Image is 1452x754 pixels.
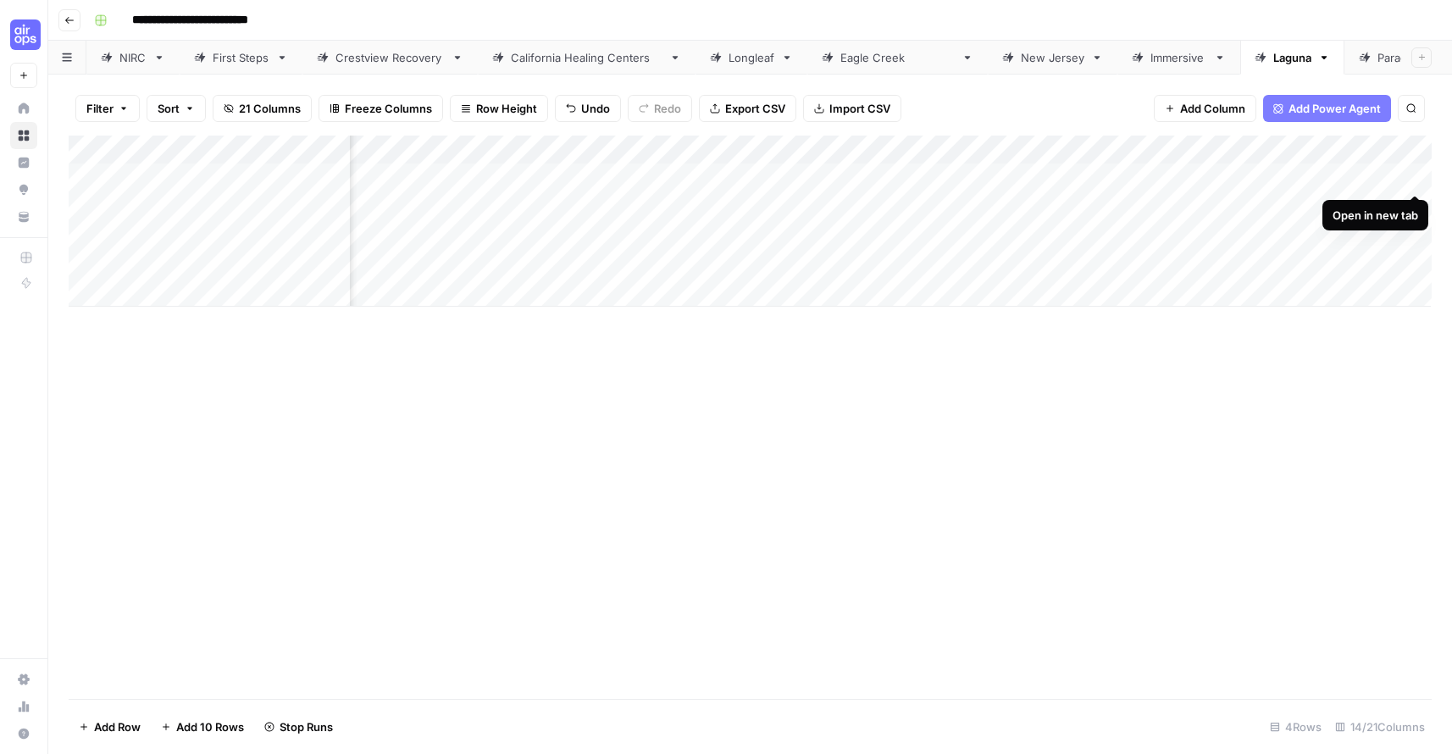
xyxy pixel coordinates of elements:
a: Usage [10,693,37,720]
div: [US_STATE] [1021,49,1084,66]
span: Stop Runs [280,718,333,735]
span: Row Height [476,100,537,117]
div: Crestview Recovery [335,49,445,66]
a: Browse [10,122,37,149]
span: Add 10 Rows [176,718,244,735]
button: Undo [555,95,621,122]
a: [US_STATE] [988,41,1117,75]
span: 21 Columns [239,100,301,117]
span: Add Column [1180,100,1245,117]
a: Insights [10,149,37,176]
span: Filter [86,100,114,117]
span: Add Row [94,718,141,735]
div: First Steps [213,49,269,66]
div: Longleaf [729,49,774,66]
button: Row Height [450,95,548,122]
span: Redo [654,100,681,117]
button: Stop Runs [254,713,343,740]
button: Add 10 Rows [151,713,254,740]
a: NIRC [86,41,180,75]
button: Add Row [69,713,151,740]
button: Redo [628,95,692,122]
a: Your Data [10,203,37,230]
div: 14/21 Columns [1328,713,1432,740]
span: Add Power Agent [1289,100,1381,117]
span: Undo [581,100,610,117]
div: Paradiso [1377,49,1422,66]
a: First Steps [180,41,302,75]
div: [US_STATE] Healing Centers [511,49,662,66]
button: Sort [147,95,206,122]
div: Laguna [1273,49,1311,66]
div: 4 Rows [1263,713,1328,740]
div: [GEOGRAPHIC_DATA] [840,49,955,66]
a: [GEOGRAPHIC_DATA] [807,41,988,75]
button: Freeze Columns [319,95,443,122]
button: Export CSV [699,95,796,122]
a: Laguna [1240,41,1344,75]
div: Immersive [1150,49,1207,66]
span: Freeze Columns [345,100,432,117]
span: Sort [158,100,180,117]
button: Import CSV [803,95,901,122]
a: Opportunities [10,176,37,203]
a: [US_STATE] Healing Centers [478,41,696,75]
button: Workspace: Cohort 4 [10,14,37,56]
img: Cohort 4 Logo [10,19,41,50]
button: Add Column [1154,95,1256,122]
span: Export CSV [725,100,785,117]
div: Open in new tab [1333,207,1418,224]
button: Help + Support [10,720,37,747]
button: Filter [75,95,140,122]
button: 21 Columns [213,95,312,122]
button: Add Power Agent [1263,95,1391,122]
a: Longleaf [696,41,807,75]
a: Settings [10,666,37,693]
a: Home [10,95,37,122]
span: Import CSV [829,100,890,117]
a: Immersive [1117,41,1240,75]
a: Crestview Recovery [302,41,478,75]
div: NIRC [119,49,147,66]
